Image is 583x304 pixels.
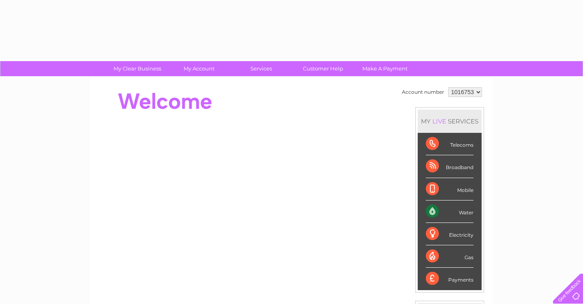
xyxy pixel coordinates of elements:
[426,200,473,223] div: Water
[426,245,473,268] div: Gas
[426,223,473,245] div: Electricity
[431,117,448,125] div: LIVE
[426,178,473,200] div: Mobile
[351,61,419,76] a: Make A Payment
[228,61,295,76] a: Services
[104,61,171,76] a: My Clear Business
[418,110,482,133] div: MY SERVICES
[400,85,446,99] td: Account number
[426,133,473,155] div: Telecoms
[166,61,233,76] a: My Account
[426,155,473,178] div: Broadband
[426,268,473,290] div: Payments
[289,61,357,76] a: Customer Help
